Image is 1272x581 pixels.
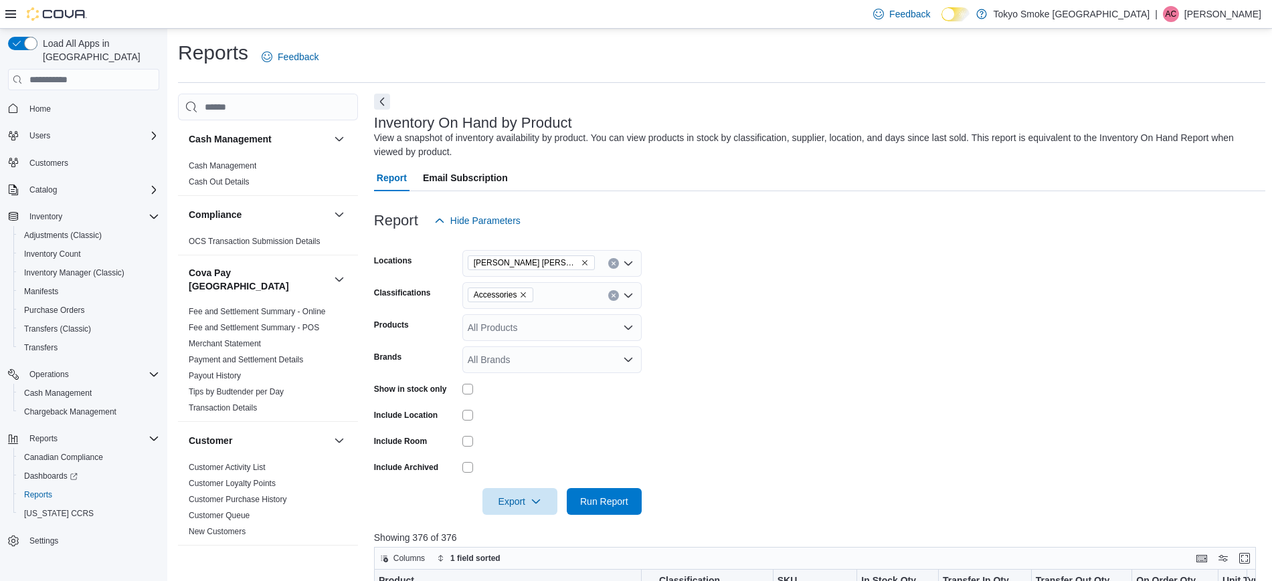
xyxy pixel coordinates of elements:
button: Adjustments (Classic) [13,226,165,245]
span: Load All Apps in [GEOGRAPHIC_DATA] [37,37,159,64]
a: [US_STATE] CCRS [19,505,99,521]
a: Customer Activity List [189,463,266,472]
button: Remove Hamilton Rymal from selection in this group [581,259,589,267]
span: Hamilton Rymal [468,255,595,270]
span: Transfers (Classic) [24,324,91,334]
button: Cova Pay [GEOGRAPHIC_DATA] [189,266,329,293]
a: Cash Management [189,161,256,170]
button: Hide Parameters [429,207,526,234]
a: Payout History [189,371,241,380]
a: Feedback [868,1,935,27]
a: Adjustments (Classic) [19,227,107,243]
button: Catalog [24,182,62,198]
label: Include Location [374,410,438,421]
span: Customer Loyalty Points [189,478,276,489]
h3: Report [374,213,418,229]
a: Home [24,101,56,117]
span: Accessories [468,287,534,302]
button: Cova Pay [GEOGRAPHIC_DATA] [331,271,347,287]
span: Hide Parameters [450,214,521,227]
h3: Cash Management [189,132,272,146]
span: Settings [29,536,58,546]
label: Brands [374,352,401,362]
button: Display options [1215,550,1231,566]
button: Operations [24,366,74,382]
a: Tips by Budtender per Day [189,387,284,396]
span: Canadian Compliance [19,449,159,465]
span: Settings [24,532,159,549]
span: Manifests [24,286,58,297]
a: Customer Purchase History [189,495,287,504]
label: Locations [374,255,412,266]
span: Columns [393,553,425,564]
span: Manifests [19,283,159,300]
span: Canadian Compliance [24,452,103,463]
span: [PERSON_NAME] [PERSON_NAME] [474,256,578,269]
a: Payment and Settlement Details [189,355,303,364]
span: Cash Management [19,385,159,401]
button: Users [3,126,165,145]
a: Canadian Compliance [19,449,108,465]
button: Keyboard shortcuts [1194,550,1210,566]
span: Home [29,104,51,114]
a: Cash Management [19,385,97,401]
button: Compliance [331,207,347,223]
button: Remove Accessories from selection in this group [519,291,527,299]
a: Transaction Details [189,403,257,413]
button: Home [3,98,165,118]
span: Merchant Statement [189,338,261,349]
span: Adjustments (Classic) [24,230,102,241]
a: OCS Transaction Submission Details [189,237,321,246]
span: Customers [29,158,68,168]
button: Open list of options [623,290,634,301]
div: Cova Pay [GEOGRAPHIC_DATA] [178,304,358,421]
button: Customers [3,153,165,172]
span: Customers [24,154,159,171]
span: Cash Out Details [189,177,250,187]
button: Catalog [3,181,165,199]
p: Showing 376 of 376 [374,531,1265,544]
span: Dashboards [24,471,78,481]
button: Enter fullscreen [1237,550,1253,566]
span: Reports [24,431,159,447]
span: AC [1166,6,1177,22]
span: Fee and Settlement Summary - Online [189,306,326,317]
a: Transfers (Classic) [19,321,96,337]
h1: Reports [178,39,248,66]
a: Transfers [19,340,63,356]
button: Next [374,94,390,110]
span: Dark Mode [941,21,942,22]
span: Export [490,488,549,515]
span: Feedback [278,50,319,64]
a: Inventory Count [19,246,86,262]
button: Cash Management [331,131,347,147]
button: Open list of options [623,322,634,333]
button: Inventory [3,207,165,226]
span: Operations [29,369,69,380]
button: [US_STATE] CCRS [13,504,165,523]
div: Customer [178,459,358,545]
span: Fee and Settlement Summary - POS [189,322,319,333]
span: Customer Queue [189,510,250,521]
a: Dashboards [13,467,165,485]
span: Home [24,100,159,116]
button: Manifests [13,282,165,301]
div: Cash Management [178,158,358,195]
div: Compliance [178,233,358,255]
button: Open list of options [623,354,634,365]
a: Feedback [256,43,324,70]
p: Tokyo Smoke [GEOGRAPHIC_DATA] [994,6,1150,22]
a: Chargeback Management [19,404,122,420]
button: Cash Management [13,384,165,402]
span: Cash Management [24,388,92,398]
span: Washington CCRS [19,505,159,521]
button: Clear input [608,258,619,269]
span: [US_STATE] CCRS [24,508,94,519]
span: Accessories [474,288,517,302]
span: Customer Activity List [189,462,266,473]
